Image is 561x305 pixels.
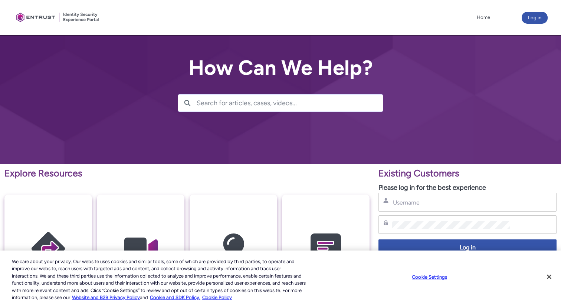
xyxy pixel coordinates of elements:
[105,209,176,289] img: Video Guides
[392,199,510,206] input: Username
[72,295,140,300] a: More information about our cookie policy., opens in a new tab
[475,12,492,23] a: Home
[378,166,557,180] p: Existing Customers
[178,56,383,79] h2: How Can We Help?
[150,295,200,300] a: Cookie and SDK Policy.
[291,209,361,289] img: Contact Support
[197,95,383,112] input: Search for articles, cases, videos...
[13,209,83,289] img: Getting Started
[198,209,269,289] img: Knowledge Articles
[4,166,370,180] p: Explore Resources
[202,295,232,300] a: Cookie Policy
[378,239,557,256] button: Log in
[541,269,557,285] button: Close
[383,243,552,252] span: Log in
[12,258,309,301] div: We care about your privacy. Our website uses cookies and similar tools, some of which are provide...
[406,270,453,285] button: Cookie Settings
[378,183,557,193] p: Please log in for the best experience
[178,95,197,112] button: Search
[522,12,548,24] button: Log in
